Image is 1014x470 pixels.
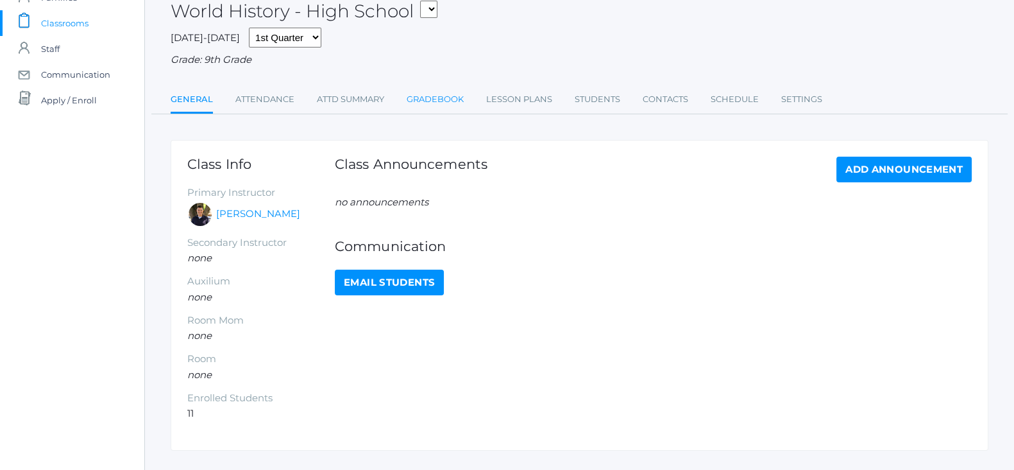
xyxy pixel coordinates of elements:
li: 11 [187,406,335,421]
a: Add Announcement [836,157,972,182]
a: Gradebook [407,87,464,112]
h5: Room [187,354,335,365]
a: Schedule [711,87,759,112]
h5: Secondary Instructor [187,238,335,248]
em: none [187,369,212,381]
span: [DATE]-[DATE] [171,31,240,44]
em: none [187,291,212,303]
a: [PERSON_NAME] [216,207,300,222]
a: Lesson Plans [486,87,552,112]
a: Attendance [235,87,294,112]
a: Attd Summary [317,87,384,112]
h1: Class Info [187,157,335,171]
div: Grade: 9th Grade [171,53,988,67]
a: Contacts [643,87,688,112]
h5: Room Mom [187,315,335,326]
span: Classrooms [41,10,89,36]
a: General [171,87,213,114]
a: Settings [781,87,822,112]
span: Staff [41,36,60,62]
h1: Class Announcements [335,157,487,179]
span: Communication [41,62,110,87]
em: no announcements [335,196,428,208]
a: Students [575,87,620,112]
h2: World History - High School [171,1,437,21]
em: none [187,329,212,342]
a: Email Students [335,270,444,295]
h5: Primary Instructor [187,187,335,198]
em: none [187,252,212,264]
h1: Communication [335,239,972,254]
span: Apply / Enroll [41,87,97,113]
h5: Enrolled Students [187,393,335,404]
div: Richard Lepage [187,202,213,227]
h5: Auxilium [187,276,335,287]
